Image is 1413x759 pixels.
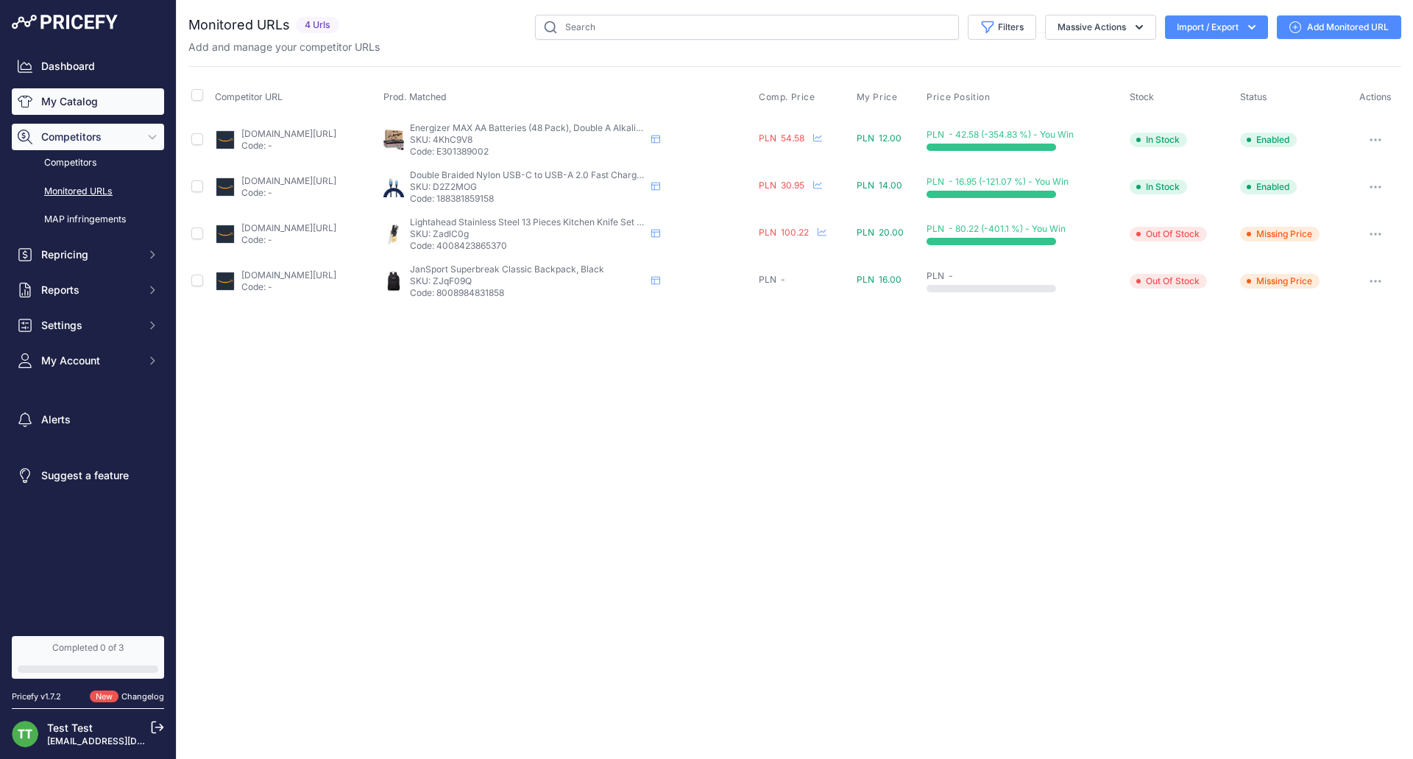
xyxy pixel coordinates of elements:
[410,181,645,193] p: SKU: D2Z2MOG
[410,122,686,133] span: Energizer MAX AA Batteries (48 Pack), Double A Alkaline Batteries
[41,247,138,262] span: Repricing
[1240,227,1320,241] span: Missing Price
[12,312,164,339] button: Settings
[410,146,645,158] p: Code: E301389002
[410,275,645,287] p: SKU: ZJqF09Q
[1130,91,1154,102] span: Stock
[12,53,164,618] nav: Sidebar
[759,227,809,238] span: PLN 100.22
[857,274,902,285] span: PLN 16.00
[1277,15,1401,39] a: Add Monitored URL
[410,169,757,180] span: Double Braided Nylon USB-C to USB-A 2.0 Fast Charging Cable, 3A - 6-Foot, Silver
[241,140,336,152] p: Code: -
[1130,227,1207,241] span: Out Of Stock
[188,15,290,35] h2: Monitored URLs
[12,179,164,205] a: Monitored URLs
[296,17,339,34] span: 4 Urls
[47,735,201,746] a: [EMAIL_ADDRESS][DOMAIN_NAME]
[759,133,804,144] span: PLN 54.58
[1240,274,1320,289] span: Missing Price
[927,176,1069,187] span: PLN - 16.95 (-121.07 %) - You Win
[927,91,990,103] span: Price Position
[12,406,164,433] a: Alerts
[410,193,645,205] p: Code: 188381859158
[12,277,164,303] button: Reports
[1130,133,1187,147] span: In Stock
[1240,180,1297,194] span: Enabled
[383,91,447,102] span: Prod. Matched
[857,227,904,238] span: PLN 20.00
[759,180,804,191] span: PLN 30.95
[90,691,118,703] span: New
[41,318,138,333] span: Settings
[12,124,164,150] button: Competitors
[1130,274,1207,289] span: Out Of Stock
[241,187,336,199] p: Code: -
[927,270,1124,282] div: PLN -
[857,91,901,103] button: My Price
[857,180,902,191] span: PLN 14.00
[188,40,380,54] p: Add and manage your competitor URLs
[12,53,164,80] a: Dashboard
[857,91,898,103] span: My Price
[410,287,645,299] p: Code: 8008984831858
[12,636,164,679] a: Completed 0 of 3
[241,281,336,293] p: Code: -
[410,228,645,240] p: SKU: ZadlC0g
[12,207,164,233] a: MAP infringements
[41,353,138,368] span: My Account
[1130,180,1187,194] span: In Stock
[410,240,645,252] p: Code: 4008423865370
[241,269,336,280] a: [DOMAIN_NAME][URL]
[1165,15,1268,39] button: Import / Export
[47,721,93,734] a: Test Test
[927,223,1066,234] span: PLN - 80.22 (-401.1 %) - You Win
[41,283,138,297] span: Reports
[1240,91,1267,102] span: Status
[1240,133,1297,147] span: Enabled
[759,274,851,286] div: PLN -
[12,347,164,374] button: My Account
[535,15,959,40] input: Search
[12,691,61,703] div: Pricefy v1.7.2
[121,691,164,702] a: Changelog
[1359,91,1392,102] span: Actions
[857,133,902,144] span: PLN 12.00
[41,130,138,144] span: Competitors
[12,150,164,176] a: Competitors
[241,128,336,139] a: [DOMAIN_NAME][URL]
[968,15,1036,40] button: Filters
[215,91,283,102] span: Competitor URL
[759,91,818,103] button: Comp. Price
[18,642,158,654] div: Completed 0 of 3
[1045,15,1156,40] button: Massive Actions
[759,91,815,103] span: Comp. Price
[12,88,164,115] a: My Catalog
[927,129,1074,140] span: PLN - 42.58 (-354.83 %) - You Win
[241,234,336,246] p: Code: -
[12,462,164,489] a: Suggest a feature
[12,241,164,268] button: Repricing
[241,175,336,186] a: [DOMAIN_NAME][URL]
[241,222,336,233] a: [DOMAIN_NAME][URL]
[410,134,645,146] p: SKU: 4KhC9V8
[12,15,118,29] img: Pricefy Logo
[927,91,993,103] button: Price Position
[410,264,604,275] span: JanSport Superbreak Classic Backpack, Black
[410,216,738,227] span: Lightahead Stainless Steel 13 Pieces Kitchen Knife Set with Rubber Wood Block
